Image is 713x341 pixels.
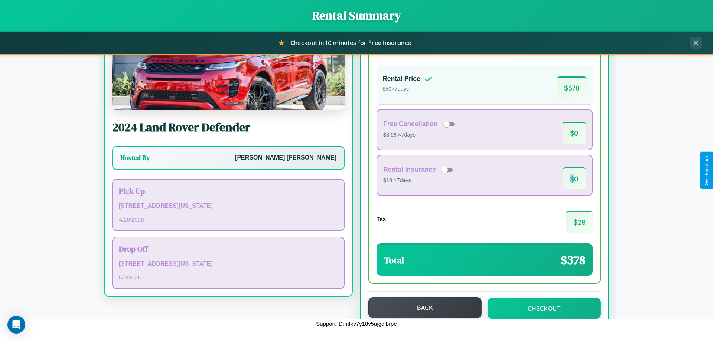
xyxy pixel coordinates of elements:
[377,216,386,222] h4: Tax
[383,176,455,186] p: $10 × 7 days
[566,211,593,233] span: $ 28
[383,130,457,140] p: $3.99 × 7 days
[704,155,709,186] div: Give Feedback
[119,272,338,282] p: 5 / 3 / 2026
[382,84,432,94] p: $ 50 × 7 days
[383,166,436,174] h4: Rental Insurance
[290,39,411,46] span: Checkout in 10 minutes for Free Insurance
[112,119,345,135] h2: 2024 Land Rover Defender
[561,252,585,268] span: $ 378
[119,201,338,212] p: [STREET_ADDRESS][US_STATE]
[563,167,586,189] span: $ 0
[557,76,587,98] span: $ 378
[7,316,25,334] div: Open Intercom Messenger
[119,259,338,269] p: [STREET_ADDRESS][US_STATE]
[120,153,150,162] h3: Hosted By
[384,254,404,266] h3: Total
[119,214,338,224] p: 4 / 26 / 2026
[119,243,338,254] h3: Drop Off
[112,36,345,110] img: Land Rover Defender
[119,186,338,196] h3: Pick Up
[316,319,397,329] p: Support ID: mfkv7y18v5ajgqjbrpe
[563,122,586,144] span: $ 0
[368,297,482,318] button: Back
[488,298,601,319] button: Checkout
[235,153,336,163] p: [PERSON_NAME] [PERSON_NAME]
[7,7,706,24] h1: Rental Summary
[382,75,420,83] h4: Rental Price
[383,120,438,128] h4: Free Cancellation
